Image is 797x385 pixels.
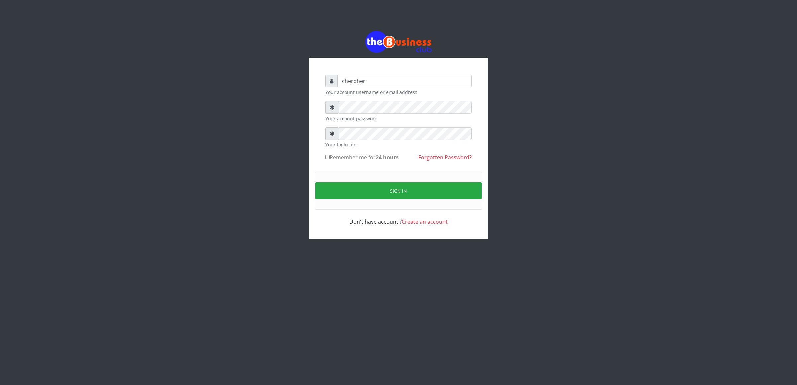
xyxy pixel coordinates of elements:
div: Don't have account ? [325,210,472,226]
a: Forgotten Password? [418,154,472,161]
a: Create an account [402,218,448,225]
small: Your account username or email address [325,89,472,96]
input: Username or email address [338,75,472,87]
b: 24 hours [376,154,398,161]
label: Remember me for [325,153,398,161]
small: Your account password [325,115,472,122]
button: Sign in [315,182,482,199]
small: Your login pin [325,141,472,148]
input: Remember me for24 hours [325,155,330,159]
